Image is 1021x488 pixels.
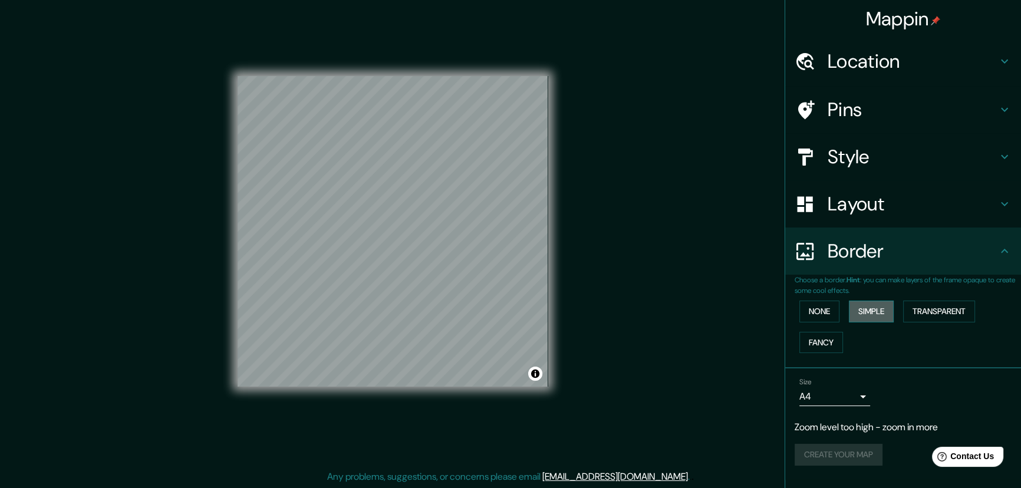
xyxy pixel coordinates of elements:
[795,420,1012,434] p: Zoom level too high - zoom in more
[828,145,997,169] h4: Style
[785,227,1021,275] div: Border
[785,133,1021,180] div: Style
[799,377,812,387] label: Size
[799,301,839,322] button: None
[799,332,843,354] button: Fancy
[238,76,548,387] canvas: Map
[931,16,940,25] img: pin-icon.png
[785,38,1021,85] div: Location
[327,470,690,484] p: Any problems, suggestions, or concerns please email .
[542,470,688,483] a: [EMAIL_ADDRESS][DOMAIN_NAME]
[691,470,694,484] div: .
[799,387,870,406] div: A4
[828,98,997,121] h4: Pins
[828,239,997,263] h4: Border
[828,50,997,73] h4: Location
[903,301,975,322] button: Transparent
[916,442,1008,475] iframe: Help widget launcher
[795,275,1021,296] p: Choose a border. : you can make layers of the frame opaque to create some cool effects.
[785,86,1021,133] div: Pins
[847,275,860,285] b: Hint
[849,301,894,322] button: Simple
[528,367,542,381] button: Toggle attribution
[690,470,691,484] div: .
[866,7,941,31] h4: Mappin
[785,180,1021,227] div: Layout
[828,192,997,216] h4: Layout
